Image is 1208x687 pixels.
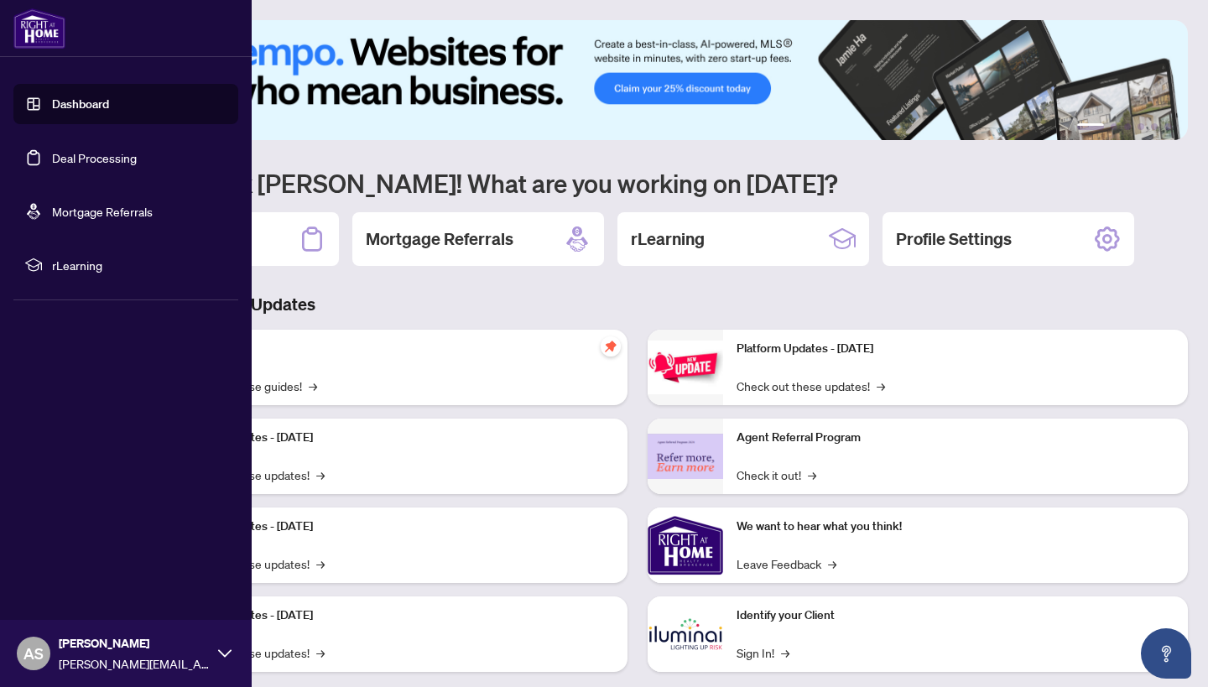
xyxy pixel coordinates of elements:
span: → [316,643,325,662]
h2: Profile Settings [896,227,1012,251]
p: Agent Referral Program [737,429,1174,447]
a: Leave Feedback→ [737,554,836,573]
span: [PERSON_NAME] [59,634,210,653]
span: [PERSON_NAME][EMAIL_ADDRESS][DOMAIN_NAME] [59,654,210,673]
h2: rLearning [631,227,705,251]
button: 4 [1138,123,1144,130]
span: → [781,643,789,662]
p: Identify your Client [737,606,1174,625]
p: Platform Updates - [DATE] [176,518,614,536]
h3: Brokerage & Industry Updates [87,293,1188,316]
a: Check it out!→ [737,466,816,484]
span: → [808,466,816,484]
button: 3 [1124,123,1131,130]
p: Platform Updates - [DATE] [737,340,1174,358]
img: logo [13,8,65,49]
button: 6 [1164,123,1171,130]
img: We want to hear what you think! [648,507,723,583]
button: 2 [1111,123,1117,130]
p: We want to hear what you think! [737,518,1174,536]
span: → [828,554,836,573]
a: Check out these updates!→ [737,377,885,395]
a: Deal Processing [52,150,137,165]
img: Platform Updates - June 23, 2025 [648,341,723,393]
span: → [316,554,325,573]
span: pushpin [601,336,621,357]
span: rLearning [52,256,226,274]
p: Platform Updates - [DATE] [176,606,614,625]
p: Self-Help [176,340,614,358]
span: AS [23,642,44,665]
span: → [316,466,325,484]
img: Agent Referral Program [648,434,723,480]
img: Identify your Client [648,596,723,672]
button: 5 [1151,123,1158,130]
a: Mortgage Referrals [52,204,153,219]
p: Platform Updates - [DATE] [176,429,614,447]
h2: Mortgage Referrals [366,227,513,251]
span: → [309,377,317,395]
img: Slide 0 [87,20,1188,140]
a: Sign In!→ [737,643,789,662]
button: 1 [1077,123,1104,130]
button: Open asap [1141,628,1191,679]
a: Dashboard [52,96,109,112]
span: → [877,377,885,395]
h1: Welcome back [PERSON_NAME]! What are you working on [DATE]? [87,167,1188,199]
